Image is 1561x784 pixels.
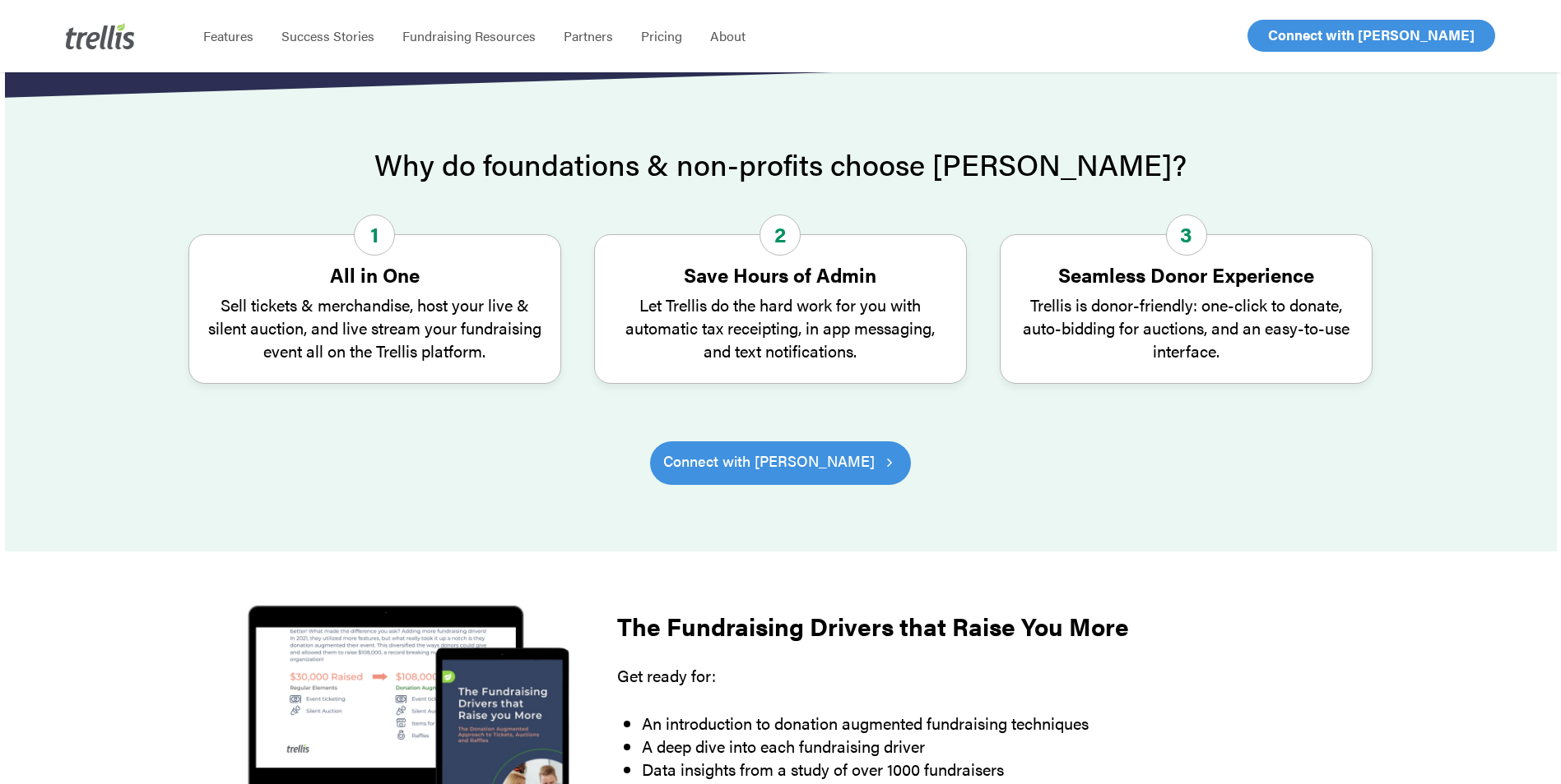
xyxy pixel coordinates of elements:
[267,28,388,44] a: Success Stories
[760,214,801,256] span: 2
[663,450,875,473] span: Connect with [PERSON_NAME]
[1268,25,1475,44] span: Connect with [PERSON_NAME]
[696,28,760,44] a: About
[642,735,1293,758] li: A deep dive into each fundraising driver
[641,26,682,45] span: Pricing
[281,26,374,45] span: Success Stories
[710,26,746,45] span: About
[66,23,135,49] img: Trellis
[611,293,950,362] p: Let Trellis do the hard work for you with automatic tax receipting, in app messaging, and text no...
[1058,261,1314,288] strong: Seamless Donor Experience
[203,26,253,45] span: Features
[189,28,267,44] a: Features
[617,608,1129,643] strong: The Fundraising Drivers that Raise You More
[684,261,876,288] strong: Save Hours of Admin
[330,261,420,288] strong: All in One
[402,26,536,45] span: Fundraising Resources
[354,214,395,256] span: 1
[550,28,627,44] a: Partners
[650,441,911,484] a: Connect with [PERSON_NAME]
[188,148,1373,181] h2: Why do foundations & non-profits choose [PERSON_NAME]?
[1017,293,1355,362] p: Trellis is donor-friendly: one-click to donate, auto-bidding for auctions, and an easy-to-use int...
[564,26,613,45] span: Partners
[1247,20,1495,52] a: Connect with [PERSON_NAME]
[642,712,1293,735] li: An introduction to donation augmented fundraising techniques
[206,293,544,362] p: Sell tickets & merchandise, host your live & silent auction, and live stream your fundraising eve...
[642,758,1293,781] li: Data insights from a study of over 1000 fundraisers
[388,28,550,44] a: Fundraising Resources
[617,664,1293,712] p: Get ready for:
[1166,214,1207,256] span: 3
[627,28,696,44] a: Pricing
